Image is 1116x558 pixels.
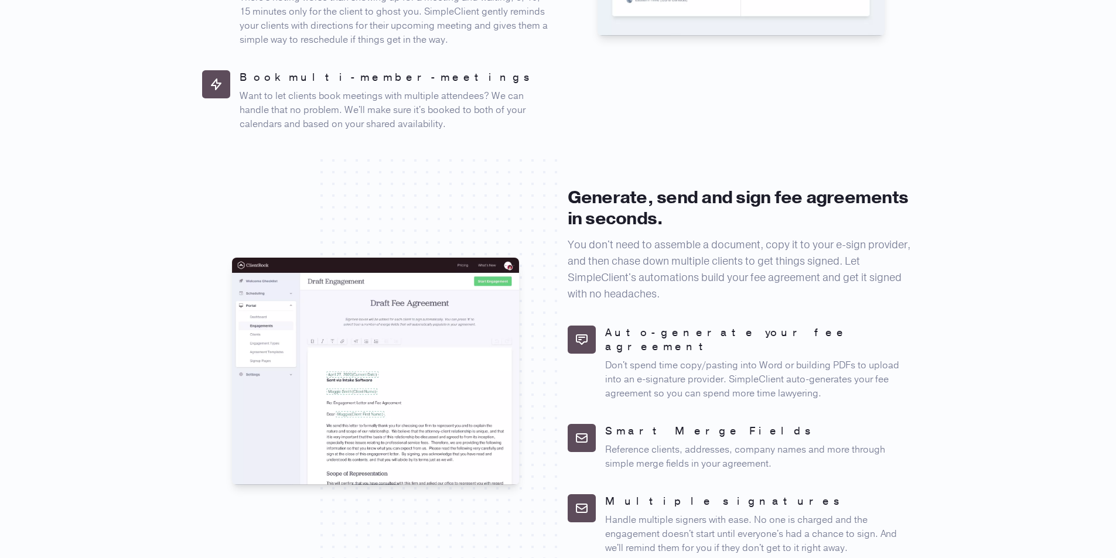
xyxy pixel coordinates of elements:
p: Don't spend time copy/pasting into Word or building PDFs to upload into an e-signature provider. ... [605,358,914,400]
p: Handle multiple signers with ease. No one is charged and the engagement doesn't start until every... [605,513,914,555]
p: You don't need to assemble a document, copy it to your e-sign provider, and then chase down multi... [568,237,914,302]
h5: Smart Merge Fields [605,424,914,438]
img: Draft your fee agreement in seconds. [232,258,519,485]
p: Reference clients, addresses, company names and more through simple merge fields in your agreement. [605,443,914,471]
p: Want to let clients book meetings with multiple attendees? We can handle that no problem. We'll m... [240,89,549,131]
h5: Multiple signatures [605,494,914,508]
h5: Auto-generate your fee agreement [605,326,914,354]
h4: Generate, send and sign fee agreements in seconds. [568,187,914,230]
h5: Book multi-member-meetings [240,70,549,84]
